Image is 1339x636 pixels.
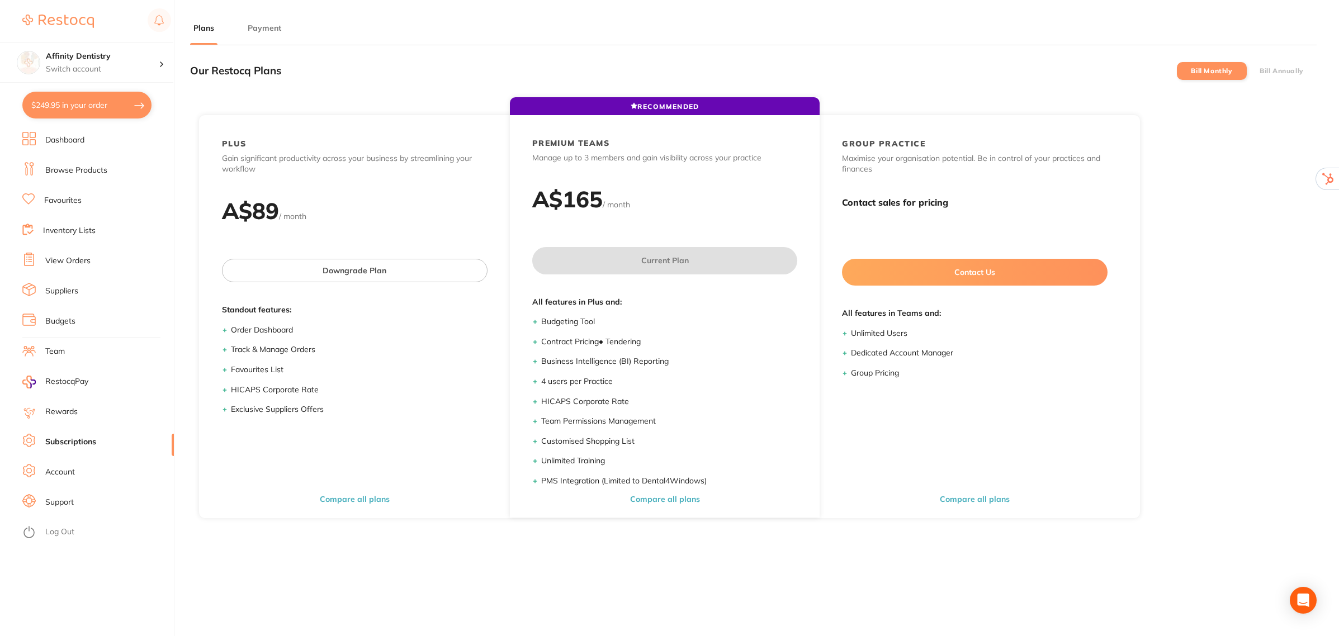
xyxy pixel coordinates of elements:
span: / month [603,200,630,210]
span: / month [279,211,306,221]
p: Maximise your organisation potential. Be in control of your practices and finances [842,153,1108,175]
button: Compare all plans [936,494,1013,504]
a: Inventory Lists [43,225,96,236]
li: Order Dashboard [231,325,488,336]
a: RestocqPay [22,376,88,388]
li: Budgeting Tool [541,316,798,328]
li: Unlimited Training [541,455,798,467]
li: Track & Manage Orders [231,344,488,355]
h2: GROUP PRACTICE [842,139,925,149]
h4: Affinity Dentistry [46,51,159,62]
li: Team Permissions Management [541,416,798,427]
span: RestocqPay [45,376,88,387]
img: Restocq Logo [22,15,94,28]
li: Dedicated Account Manager [851,348,1108,359]
img: Affinity Dentistry [17,51,40,74]
li: Business Intelligence (BI) Reporting [541,356,798,367]
button: Current Plan [532,247,798,274]
a: Support [45,497,74,508]
span: All features in Teams and: [842,308,1108,319]
button: Payment [244,23,285,34]
p: Manage up to 3 members and gain visibility across your practice [532,153,798,164]
button: Plans [190,23,217,34]
li: 4 users per Practice [541,376,798,387]
a: Favourites [44,195,82,206]
a: Browse Products [45,165,107,176]
li: PMS Integration (Limited to Dental4Windows) [541,476,798,487]
a: Team [45,346,65,357]
div: Open Intercom Messenger [1290,587,1317,614]
h3: Our Restocq Plans [190,65,281,77]
li: Contract Pricing ● Tendering [541,336,798,348]
h2: PREMIUM TEAMS [532,138,609,148]
a: Restocq Logo [22,8,94,34]
li: HICAPS Corporate Rate [541,396,798,407]
span: All features in Plus and: [532,297,798,308]
button: Downgrade Plan [222,259,488,282]
li: Favourites List [231,364,488,376]
button: Compare all plans [627,494,703,504]
li: Exclusive Suppliers Offers [231,404,488,415]
li: HICAPS Corporate Rate [231,385,488,396]
li: Unlimited Users [851,328,1108,339]
a: Subscriptions [45,436,96,448]
label: Bill Monthly [1191,67,1232,75]
h3: Contact sales for pricing [842,197,1108,208]
a: Budgets [45,316,75,327]
a: Account [45,467,75,478]
li: Group Pricing [851,368,1108,379]
label: Bill Annually [1260,67,1304,75]
button: Compare all plans [316,494,393,504]
a: View Orders [45,255,91,267]
button: Log Out [22,524,171,542]
h2: A$ 165 [532,185,603,213]
span: RECOMMENDED [631,102,699,111]
h2: PLUS [222,139,247,149]
a: Log Out [45,526,74,538]
p: Gain significant productivity across your business by streamlining your workflow [222,153,488,175]
a: Suppliers [45,286,78,297]
span: Standout features: [222,305,488,316]
a: Dashboard [45,135,84,146]
button: Contact Us [842,259,1108,286]
img: RestocqPay [22,376,36,388]
a: Rewards [45,406,78,417]
h2: A$ 89 [222,197,279,225]
p: Switch account [46,64,159,75]
button: $249.95 in your order [22,92,152,118]
li: Customised Shopping List [541,436,798,447]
